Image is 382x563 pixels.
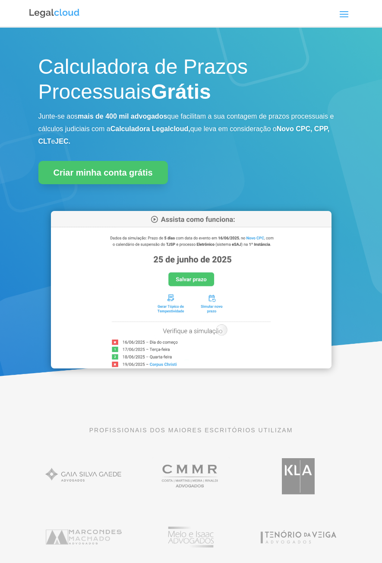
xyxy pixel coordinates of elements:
p: PROFISSIONAIS DOS MAIORES ESCRITÓRIOS UTILIZAM [38,425,344,435]
b: Calculadora Legalcloud, [110,125,190,132]
img: Koury Lopes Advogados [255,452,341,500]
b: mais de 400 mil advogados [78,113,167,120]
img: Calculadora de Prazos Processuais da Legalcloud [51,211,331,368]
img: Profissionais do escritório Melo e Isaac Advogados utilizam a Legalcloud [148,513,234,561]
img: Gaia Silva Gaede Advogados Associados [41,452,127,500]
h1: Calculadora de Prazos Processuais [38,54,344,108]
img: Logo da Legalcloud [28,8,80,19]
a: Criar minha conta grátis [38,161,168,184]
b: JEC. [55,138,70,145]
img: Marcondes Machado Advogados utilizam a Legalcloud [41,513,127,561]
p: Junte-se aos que facilitam a sua contagem de prazos processuais e cálculos judiciais com a que le... [38,110,344,148]
img: Tenório da Veiga Advogados [255,513,341,561]
strong: Grátis [151,80,211,103]
b: Novo CPC, CPP, CLT [38,125,330,145]
img: Costa Martins Meira Rinaldi Advogados [148,452,234,500]
a: Calculadora de Prazos Processuais da Legalcloud [51,362,331,370]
